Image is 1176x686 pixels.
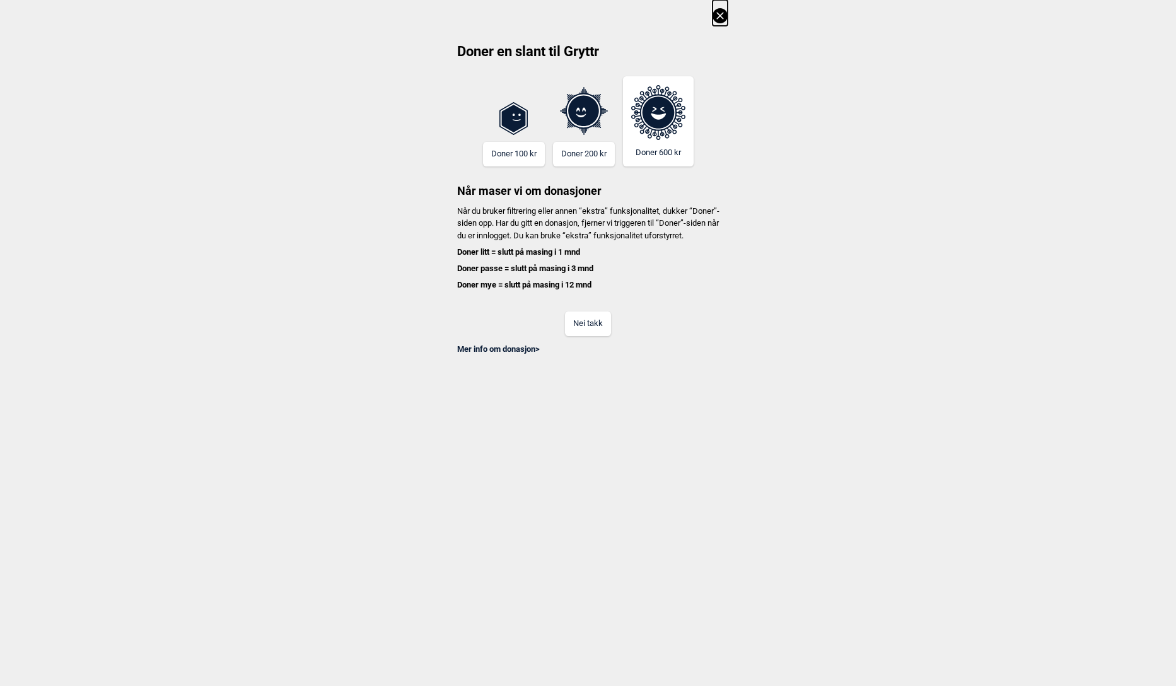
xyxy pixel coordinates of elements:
[449,205,728,291] p: Når du bruker filtrering eller annen “ekstra” funksjonalitet, dukker “Doner”-siden opp. Har du gi...
[449,166,728,199] h3: Når maser vi om donasjoner
[457,264,593,273] b: Doner passe = slutt på masing i 3 mnd
[565,311,611,336] button: Nei takk
[449,42,728,70] h2: Doner en slant til Gryttr
[623,76,694,166] button: Doner 600 kr
[483,142,545,166] button: Doner 100 kr
[457,247,580,257] b: Doner litt = slutt på masing i 1 mnd
[457,280,591,289] b: Doner mye = slutt på masing i 12 mnd
[553,142,615,166] button: Doner 200 kr
[457,344,540,354] a: Mer info om donasjon>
